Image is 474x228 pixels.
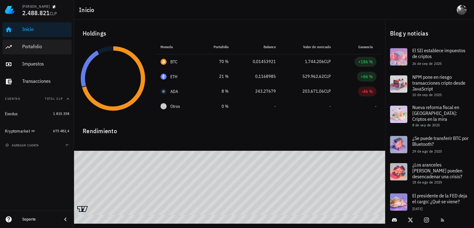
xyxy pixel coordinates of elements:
[385,158,474,188] a: ¿Los aranceles [PERSON_NAME] pueden desencadenar una crisis? 18 de ago de 2025
[53,111,69,116] span: 1.815.338
[412,180,442,184] span: 18 de ago de 2025
[385,101,474,131] a: Nueva reforma fiscal en [GEOGRAPHIC_DATA]: Criptos en la mira 8 de sep de 2025
[170,59,178,65] div: BTC
[22,217,57,222] div: Soporte
[202,88,228,95] div: 8 %
[457,5,467,15] div: avatar
[362,88,373,95] div: -46 %
[50,11,57,16] span: CLP
[302,74,324,79] span: 529.962,62
[2,57,72,72] a: Impuestos
[412,149,442,154] span: 29 de ago de 2025
[6,143,39,147] span: agregar cuenta
[78,23,381,43] div: Holdings
[281,40,336,54] th: Valor de mercado
[302,88,324,94] span: 203.671,06
[45,97,63,101] span: Total CLP
[412,123,440,127] span: 8 de sep de 2025
[358,59,373,65] div: +186 %
[78,121,381,136] div: Rendimiento
[160,88,167,95] div: ADA-icon
[2,40,72,54] a: Portafolio
[77,206,88,212] a: Charting by TradingView
[305,59,324,64] span: 1.744.206
[170,103,180,110] span: Otros
[79,5,97,15] h1: Inicio
[2,124,72,138] a: Kryptomarket 673.482,4
[385,188,474,216] a: El presidente de la FED deja el cargo: ¿Qué se viene? [DATE]
[412,104,459,122] span: Nueva reforma fiscal en [GEOGRAPHIC_DATA]: Criptos en la mira
[202,103,228,110] div: 0 %
[5,111,18,116] div: Exodus
[358,44,376,49] span: Ganancia
[22,4,50,9] div: [PERSON_NAME]
[160,74,167,80] div: ETH-icon
[2,74,72,89] a: Transacciones
[412,162,462,179] span: ¿Los aranceles [PERSON_NAME] pueden desencadenar una crisis?
[412,61,442,66] span: 26 de sep de 2025
[385,43,474,70] a: El SII establece impuestos de criptos 26 de sep de 2025
[324,59,331,64] span: CLP
[412,192,467,205] span: El presidente de la FED deja el cargo: ¿Qué se viene?
[385,23,474,43] div: Blog y noticias
[324,74,331,79] span: CLP
[239,58,276,65] div: 0,01453921
[22,44,69,49] div: Portafolio
[412,47,465,59] span: El SII establece impuestos de criptos
[385,70,474,101] a: NPM pone en riesgo transacciones cripto desde JavaScript 10 de sep de 2025
[324,88,331,94] span: CLP
[2,22,72,37] a: Inicio
[412,92,442,97] span: 10 de sep de 2025
[234,40,281,54] th: Balance
[2,106,72,121] a: Exodus 1.815.338
[53,129,69,133] span: 673.482,4
[22,26,69,32] div: Inicio
[2,91,72,106] button: CuentasTotal CLP
[170,88,178,95] div: ADA
[239,88,276,95] div: 243,27679
[22,9,50,17] span: 2.488.821
[239,73,276,80] div: 0,1168985
[160,59,167,65] div: BTC-icon
[156,40,197,54] th: Moneda
[197,40,233,54] th: Portafolio
[5,129,30,134] div: Kryptomarket
[329,103,331,109] span: -
[170,74,178,80] div: ETH
[22,61,69,67] div: Impuestos
[412,206,422,211] span: [DATE]
[412,135,468,147] span: ¿Se puede transferir BTC por Bluetooth?
[412,74,465,92] span: NPM pone en riesgo transacciones cripto desde JavaScript
[4,142,42,148] button: agregar cuenta
[202,58,228,65] div: 70 %
[22,78,69,84] div: Transacciones
[274,103,276,109] span: -
[5,5,15,15] img: LedgiFi
[385,131,474,158] a: ¿Se puede transferir BTC por Bluetooth? 29 de ago de 2025
[202,73,228,80] div: 21 %
[361,74,373,80] div: +86 %
[375,103,376,109] span: -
